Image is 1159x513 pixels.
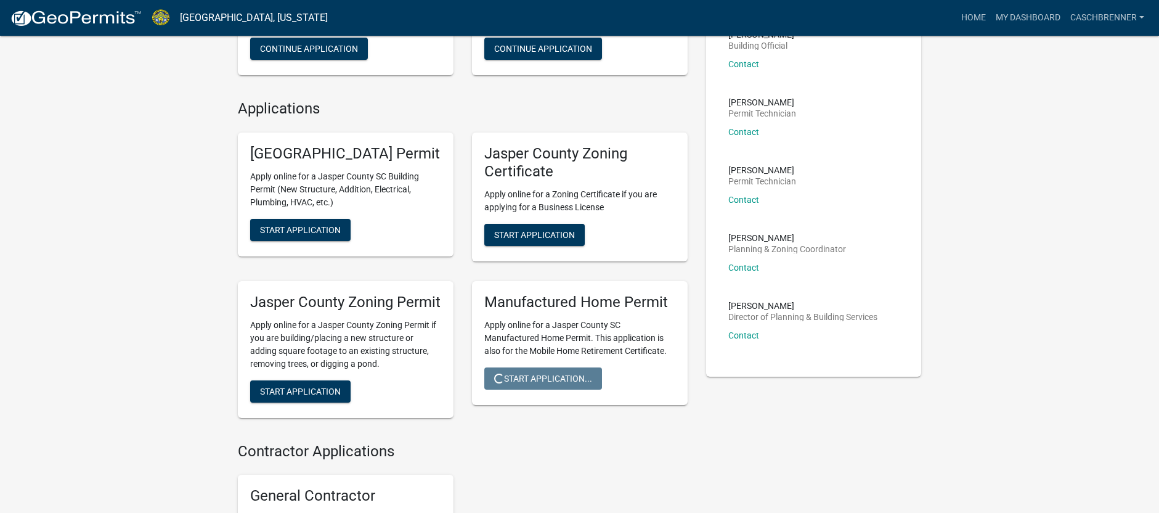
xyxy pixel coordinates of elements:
[484,38,602,60] button: Continue Application
[991,6,1065,30] a: My Dashboard
[484,367,602,390] button: Start Application...
[260,386,341,396] span: Start Application
[728,302,877,310] p: [PERSON_NAME]
[728,127,759,137] a: Contact
[238,100,688,118] h4: Applications
[260,225,341,235] span: Start Application
[728,41,794,50] p: Building Official
[728,263,759,273] a: Contact
[250,319,441,371] p: Apply online for a Jasper County Zoning Permit if you are building/placing a new structure or add...
[250,170,441,209] p: Apply online for a Jasper County SC Building Permit (New Structure, Addition, Electrical, Plumbin...
[484,319,675,358] p: Apply online for a Jasper County SC Manufactured Home Permit. This application is also for the Mo...
[152,9,170,26] img: Jasper County, South Carolina
[250,38,368,60] button: Continue Application
[250,219,351,241] button: Start Application
[728,313,877,321] p: Director of Planning & Building Services
[728,195,759,205] a: Contact
[728,245,846,253] p: Planning & Zoning Coordinator
[180,7,328,28] a: [GEOGRAPHIC_DATA], [US_STATE]
[494,229,575,239] span: Start Application
[250,293,441,311] h5: Jasper County Zoning Permit
[728,109,796,118] p: Permit Technician
[728,177,796,186] p: Permit Technician
[238,100,688,427] wm-workflow-list-section: Applications
[250,487,441,505] h5: General Contractor
[956,6,991,30] a: Home
[728,30,794,39] p: [PERSON_NAME]
[728,330,759,340] a: Contact
[484,293,675,311] h5: Manufactured Home Permit
[484,145,675,181] h5: Jasper County Zoning Certificate
[728,59,759,69] a: Contact
[728,98,796,107] p: [PERSON_NAME]
[728,166,796,174] p: [PERSON_NAME]
[250,380,351,403] button: Start Application
[250,145,441,163] h5: [GEOGRAPHIC_DATA] Permit
[1065,6,1149,30] a: caschbrenner
[494,373,592,383] span: Start Application...
[484,224,585,246] button: Start Application
[238,443,688,461] h4: Contractor Applications
[484,188,675,214] p: Apply online for a Zoning Certificate if you are applying for a Business License
[728,234,846,242] p: [PERSON_NAME]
